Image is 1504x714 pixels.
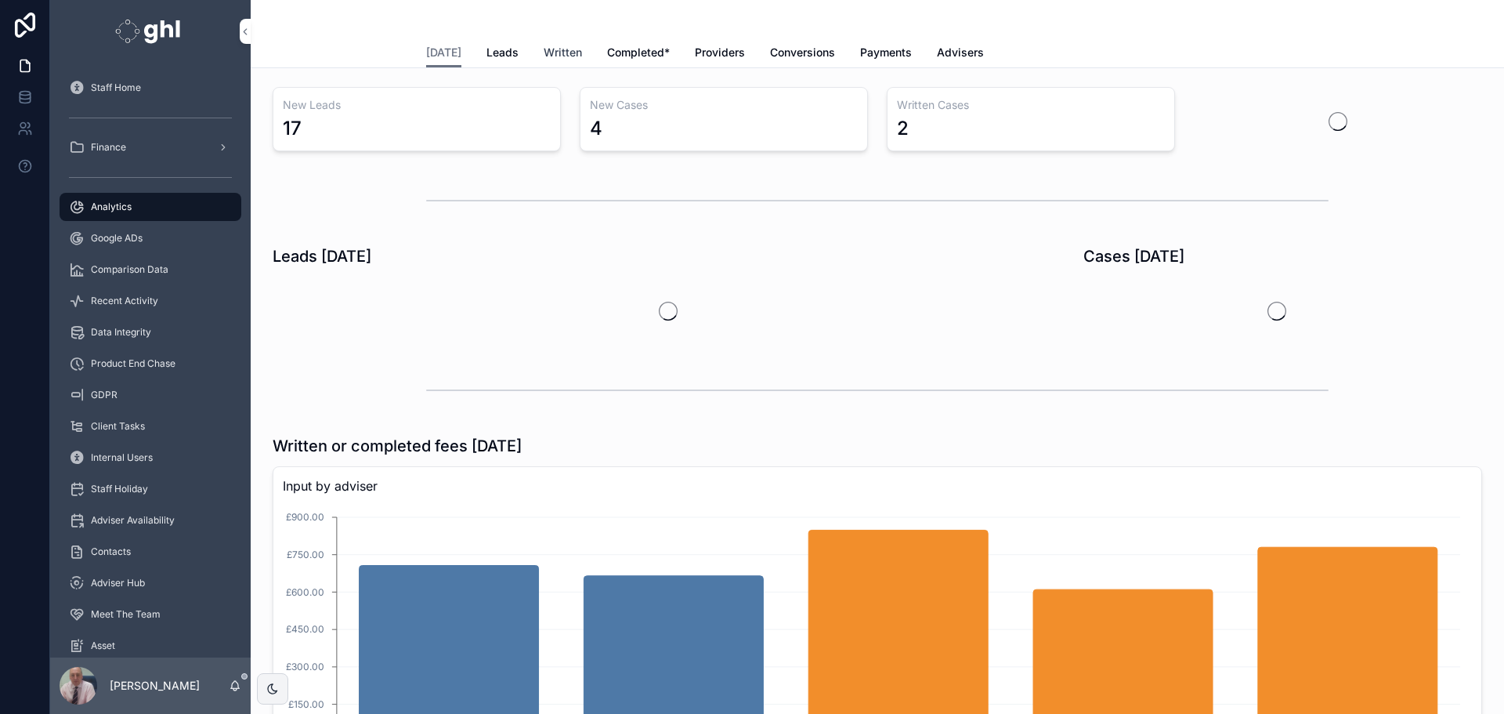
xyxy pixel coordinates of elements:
[60,569,241,597] a: Adviser Hub
[860,38,912,70] a: Payments
[695,38,745,70] a: Providers
[283,97,551,113] h3: New Leads
[60,193,241,221] a: Analytics
[286,661,324,672] tspan: £300.00
[288,698,324,710] tspan: £150.00
[897,97,1165,113] h3: Written Cases
[60,600,241,629] a: Meet The Team
[695,45,745,60] span: Providers
[590,116,602,141] div: 4
[60,444,241,472] a: Internal Users
[60,224,241,252] a: Google ADs
[60,318,241,346] a: Data Integrity
[60,381,241,409] a: GDPR
[544,38,582,70] a: Written
[544,45,582,60] span: Written
[91,420,145,433] span: Client Tasks
[91,232,143,245] span: Google ADs
[91,82,141,94] span: Staff Home
[60,350,241,378] a: Product End Chase
[91,326,151,339] span: Data Integrity
[286,586,324,598] tspan: £600.00
[91,577,145,589] span: Adviser Hub
[60,475,241,503] a: Staff Holiday
[273,245,371,267] h1: Leads [DATE]
[283,116,302,141] div: 17
[91,141,126,154] span: Finance
[91,640,115,652] span: Asset
[91,483,148,495] span: Staff Holiday
[115,19,185,44] img: App logo
[937,38,984,70] a: Advisers
[60,506,241,535] a: Adviser Availability
[770,38,835,70] a: Conversions
[91,608,161,621] span: Meet The Team
[50,63,251,658] div: scrollable content
[60,133,241,161] a: Finance
[286,623,324,635] tspan: £450.00
[286,511,324,523] tspan: £900.00
[60,632,241,660] a: Asset
[426,38,461,68] a: [DATE]
[91,389,117,401] span: GDPR
[60,256,241,284] a: Comparison Data
[426,45,461,60] span: [DATE]
[607,45,670,60] span: Completed*
[486,45,519,60] span: Leads
[860,45,912,60] span: Payments
[91,514,175,527] span: Adviser Availability
[590,97,858,113] h3: New Cases
[770,45,835,60] span: Conversions
[897,116,909,141] div: 2
[287,549,324,560] tspan: £750.00
[91,545,131,558] span: Contacts
[91,295,158,307] span: Recent Activity
[937,45,984,60] span: Advisers
[60,412,241,440] a: Client Tasks
[91,263,168,276] span: Comparison Data
[283,477,1472,495] span: Input by adviser
[91,201,132,213] span: Analytics
[486,38,519,70] a: Leads
[60,287,241,315] a: Recent Activity
[91,357,175,370] span: Product End Chase
[1083,245,1184,267] h1: Cases [DATE]
[60,74,241,102] a: Staff Home
[273,435,522,457] h1: Written or completed fees [DATE]
[607,38,670,70] a: Completed*
[91,451,153,464] span: Internal Users
[60,538,241,566] a: Contacts
[110,678,200,694] p: [PERSON_NAME]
